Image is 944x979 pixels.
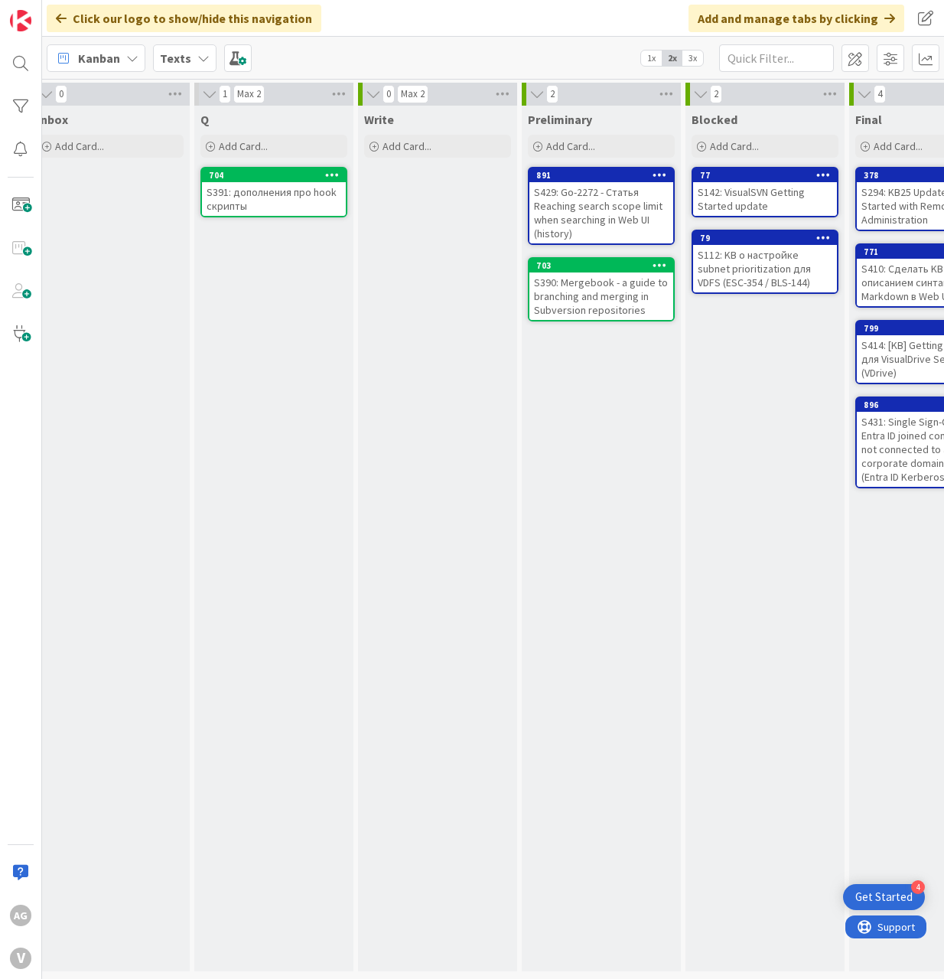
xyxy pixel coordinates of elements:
div: Open Get Started checklist, remaining modules: 4 [843,884,925,910]
span: Add Card... [55,139,104,153]
div: 79 [693,231,837,245]
span: 4 [874,85,886,103]
a: 79S112: KB о настройке subnet prioritization для VDFS (ESC-354 / BLS-144) [692,230,838,294]
div: 891 [536,170,673,181]
span: Kanban [78,49,120,67]
div: 79S112: KB о настройке subnet prioritization для VDFS (ESC-354 / BLS-144) [693,231,837,292]
span: 1x [641,51,662,66]
span: Add Card... [546,139,595,153]
span: Final [855,112,882,127]
input: Quick Filter... [719,44,834,72]
div: 77 [693,168,837,182]
div: 703 [536,260,673,271]
div: S390: Mergebook - a guide to branching and merging in Subversion repositories [529,272,673,320]
div: 704 [202,168,346,182]
a: 891S429: Go-2272 - Статья Reaching search scope limit when searching in Web UI (history) [528,167,675,245]
a: 77S142: VisualSVN Getting Started update [692,167,838,217]
div: 704S391: дополнения про hook скрипты [202,168,346,216]
span: 2 [546,85,558,103]
span: Write [364,112,394,127]
span: 3x [682,51,703,66]
div: V [10,948,31,969]
div: Add and manage tabs by clicking [688,5,904,32]
span: Q [200,112,209,127]
div: S112: KB о настройке subnet prioritization для VDFS (ESC-354 / BLS-144) [693,245,837,292]
span: Add Card... [874,139,923,153]
div: 77 [700,170,837,181]
div: 703 [529,259,673,272]
div: 703S390: Mergebook - a guide to branching and merging in Subversion repositories [529,259,673,320]
span: Add Card... [710,139,759,153]
img: Visit kanbanzone.com [10,10,31,31]
div: Max 2 [237,90,261,98]
div: S142: VisualSVN Getting Started update [693,182,837,216]
div: Max 2 [401,90,425,98]
div: AG [10,905,31,926]
span: Inbox [37,112,68,127]
span: Add Card... [219,139,268,153]
div: 891 [529,168,673,182]
span: 0 [382,85,395,103]
a: 703S390: Mergebook - a guide to branching and merging in Subversion repositories [528,257,675,321]
div: S429: Go-2272 - Статья Reaching search scope limit when searching in Web UI (history) [529,182,673,243]
div: 77S142: VisualSVN Getting Started update [693,168,837,216]
span: Preliminary [528,112,592,127]
span: Blocked [692,112,737,127]
b: Texts [160,51,191,66]
span: 0 [55,85,67,103]
span: 1 [219,85,231,103]
a: 704S391: дополнения про hook скрипты [200,167,347,217]
div: 704 [209,170,346,181]
span: 2 [710,85,722,103]
div: Get Started [855,889,913,905]
span: Support [32,2,70,21]
span: Add Card... [382,139,431,153]
div: 4 [911,880,925,894]
span: 2x [662,51,682,66]
div: Click our logo to show/hide this navigation [47,5,321,32]
div: 891S429: Go-2272 - Статья Reaching search scope limit when searching in Web UI (history) [529,168,673,243]
div: S391: дополнения про hook скрипты [202,182,346,216]
div: 79 [700,233,837,243]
